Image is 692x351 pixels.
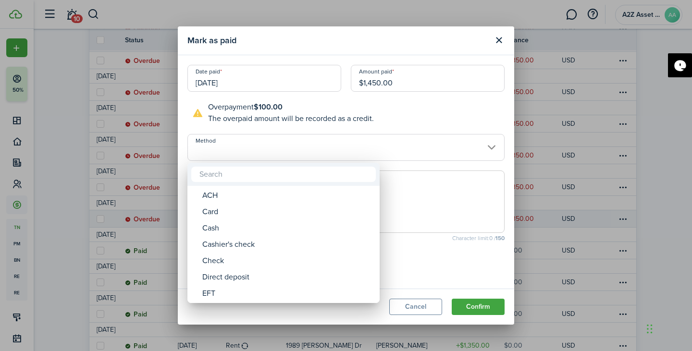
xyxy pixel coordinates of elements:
[187,186,380,303] mbsc-wheel: Method
[202,220,372,236] div: Cash
[202,236,372,253] div: Cashier's check
[202,285,372,302] div: EFT
[202,204,372,220] div: Card
[202,253,372,269] div: Check
[191,167,376,182] input: Search
[202,187,372,204] div: ACH
[202,269,372,285] div: Direct deposit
